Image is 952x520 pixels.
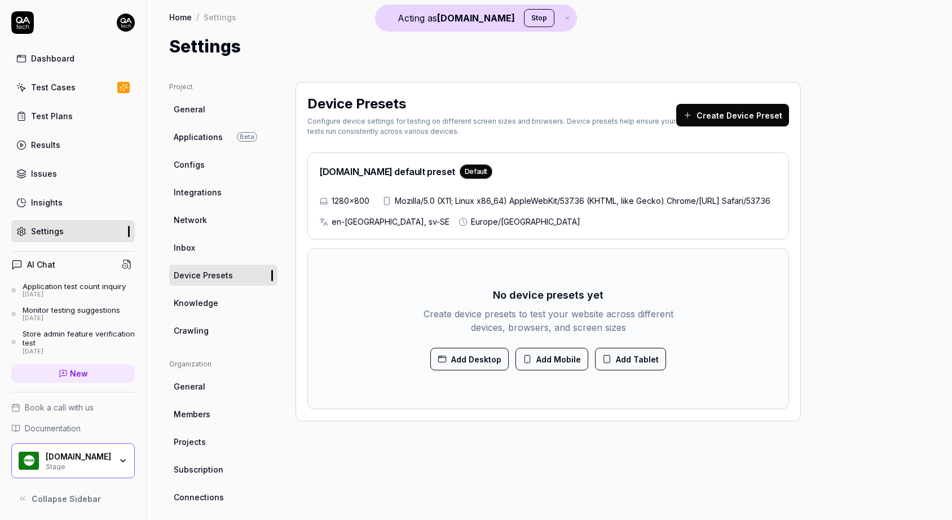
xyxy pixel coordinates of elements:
span: Inbox [174,242,195,254]
span: Applications [174,131,223,143]
div: [DATE] [23,291,126,299]
div: Configure device settings for testing on different screen sizes and browsers. Device presets help... [307,116,676,137]
a: Device Presets [169,265,277,286]
a: Documentation [11,422,135,434]
button: Create Device Preset [676,104,789,126]
span: en-[GEOGRAPHIC_DATA], sv-SE [332,216,449,228]
div: Dashboard [31,53,74,64]
img: Pricer.com Logo [19,451,39,471]
button: Add Tablet [595,348,666,370]
button: Collapse Sidebar [11,487,135,510]
a: Store admin feature verification test[DATE] [11,329,135,355]
a: Test Cases [11,76,135,98]
div: / [196,11,199,23]
a: Crawling [169,320,277,341]
h2: Device Presets [307,94,406,114]
a: General [169,376,277,397]
button: Stop [524,9,554,27]
a: Members [169,404,277,425]
span: New [70,368,88,379]
a: Inbox [169,237,277,258]
span: 1280×800 [332,195,369,207]
a: Book a call with us [11,401,135,413]
a: Results [11,134,135,156]
a: Knowledge [169,292,277,313]
div: Settings [204,11,236,23]
a: Monitor testing suggestions[DATE] [11,305,135,322]
div: Store admin feature verification test [23,329,135,348]
button: Add Mobile [515,348,588,370]
div: Monitor testing suggestions [23,305,120,314]
a: Insights [11,191,135,213]
div: Default [460,164,492,179]
button: Add Desktop [430,348,509,370]
span: Projects [174,436,206,448]
span: Network [174,214,207,226]
a: Projects [169,431,277,452]
a: Issues [11,163,135,185]
div: Settings [31,225,64,237]
h3: No device presets yet [493,287,603,303]
a: Network [169,209,277,230]
a: Settings [11,220,135,242]
a: General [169,99,277,120]
div: Application test count inquiry [23,282,126,291]
div: Results [31,139,60,151]
a: Application test count inquiry[DATE] [11,282,135,299]
div: Pricer.com [46,452,111,462]
span: Subscription [174,464,223,475]
p: Create device presets to test your website across different devices, browsers, and screen sizes [422,307,675,334]
img: 7ccf6c19-61ad-4a6c-8811-018b02a1b829.jpg [117,14,135,32]
span: Crawling [174,325,209,337]
span: Configs [174,159,205,171]
div: Test Plans [31,110,73,122]
span: Collapse Sidebar [32,493,101,505]
div: Test Cases [31,81,76,93]
a: Configs [169,154,277,175]
span: Device Presets [174,269,233,281]
a: Dashboard [11,47,135,69]
span: Beta [237,132,257,142]
span: Knowledge [174,297,218,309]
span: Documentation [25,422,81,434]
a: ApplicationsBeta [169,126,277,147]
div: Issues [31,168,57,180]
a: Integrations [169,182,277,203]
a: Subscription [169,459,277,480]
span: Book a call with us [25,401,94,413]
div: Insights [31,196,63,208]
a: Connections [169,487,277,508]
div: Project [169,82,277,92]
div: [DATE] [23,314,120,322]
span: Mozilla/5.0 (X11; Linux x86_64) AppleWebKit/537.36 (KHTML, like Gecko) Chrome/[URL] Safari/537.36 [395,195,770,207]
span: Members [174,408,210,420]
button: Pricer.com Logo[DOMAIN_NAME]Stage [11,443,135,478]
h1: Settings [169,34,241,59]
div: Organization [169,359,277,369]
span: Europe/[GEOGRAPHIC_DATA] [471,216,580,228]
span: Connections [174,491,224,503]
span: Integrations [174,186,222,198]
a: Home [169,11,192,23]
div: Stage [46,461,111,470]
div: [DATE] [23,348,135,356]
h2: [DOMAIN_NAME] default preset [319,164,492,179]
span: General [174,103,205,115]
h4: AI Chat [27,259,55,270]
a: Test Plans [11,105,135,127]
span: General [174,381,205,392]
a: New [11,364,135,383]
